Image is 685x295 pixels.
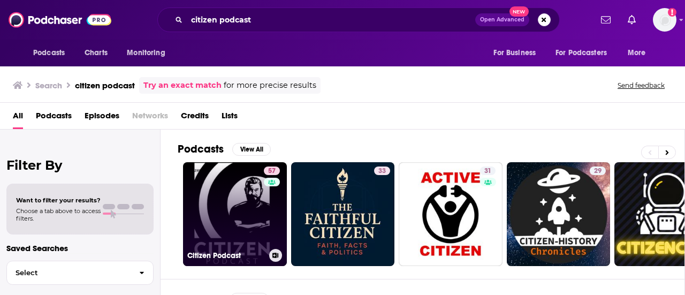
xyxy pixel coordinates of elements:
button: open menu [26,43,79,63]
span: 57 [268,166,276,177]
span: Want to filter your results? [16,196,101,204]
a: Lists [222,107,238,129]
span: Choose a tab above to access filters. [16,207,101,222]
a: 57 [264,167,280,175]
h2: Filter By [6,157,154,173]
a: Show notifications dropdown [623,11,640,29]
span: Select [7,269,131,276]
span: 31 [484,166,491,177]
span: For Business [493,46,536,60]
button: open menu [119,43,179,63]
span: New [509,6,529,17]
span: Charts [85,46,108,60]
span: Monitoring [127,46,165,60]
a: 33 [291,162,395,266]
span: Networks [132,107,168,129]
img: Podchaser - Follow, Share and Rate Podcasts [9,10,111,30]
span: for more precise results [224,79,316,92]
span: Open Advanced [480,17,524,22]
a: Credits [181,107,209,129]
span: Logged in as sierra.swanson [653,8,676,32]
span: Podcasts [33,46,65,60]
button: open menu [549,43,622,63]
button: Select [6,261,154,285]
button: Open AdvancedNew [475,13,529,26]
h2: Podcasts [178,142,224,156]
button: Show profile menu [653,8,676,32]
a: All [13,107,23,129]
span: For Podcasters [555,46,607,60]
a: Try an exact match [143,79,222,92]
a: PodcastsView All [178,142,271,156]
h3: Search [35,80,62,90]
img: User Profile [653,8,676,32]
a: 31 [480,167,496,175]
span: 29 [594,166,602,177]
input: Search podcasts, credits, & more... [187,11,475,28]
h3: Citizen Podcast [187,251,265,260]
a: 31 [399,162,503,266]
a: 33 [374,167,390,175]
svg: Add a profile image [668,8,676,17]
span: 33 [378,166,386,177]
a: Episodes [85,107,119,129]
button: open menu [486,43,549,63]
button: View All [232,143,271,156]
div: Search podcasts, credits, & more... [157,7,560,32]
a: 29 [590,167,606,175]
a: Podcasts [36,107,72,129]
button: open menu [620,43,659,63]
a: 57Citizen Podcast [183,162,287,266]
a: 29 [507,162,611,266]
p: Saved Searches [6,243,154,253]
h3: citizen podcast [75,80,135,90]
a: Charts [78,43,114,63]
span: More [628,46,646,60]
a: Show notifications dropdown [597,11,615,29]
button: Send feedback [614,81,668,90]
